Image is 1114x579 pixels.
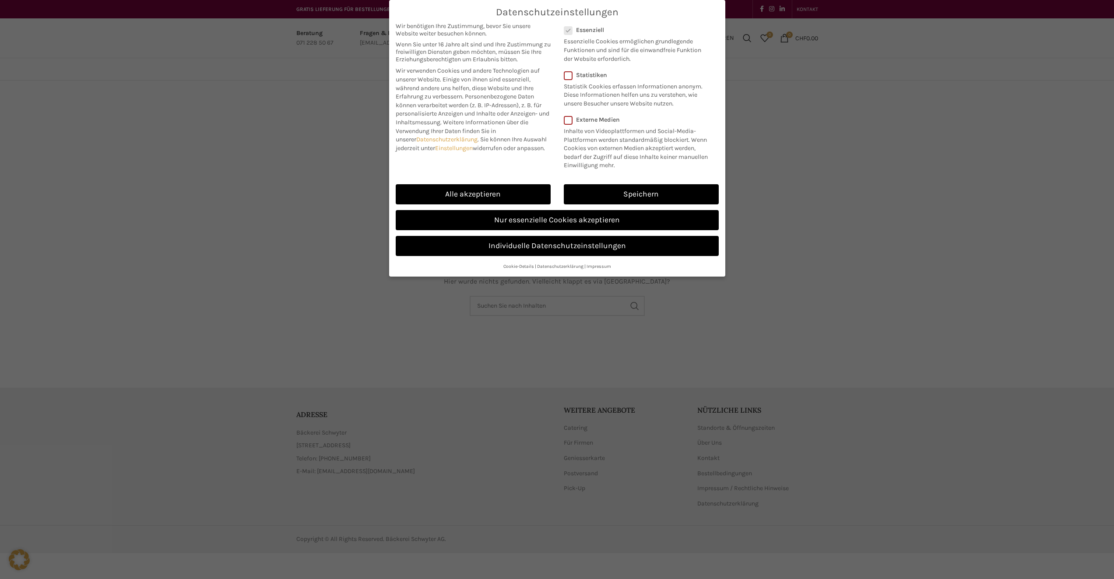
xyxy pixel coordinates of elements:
span: Sie können Ihre Auswahl jederzeit unter widerrufen oder anpassen. [396,136,547,152]
p: Essenzielle Cookies ermöglichen grundlegende Funktionen und sind für die einwandfreie Funktion de... [564,34,707,63]
a: Datenschutzerklärung [537,263,583,269]
span: Weitere Informationen über die Verwendung Ihrer Daten finden Sie in unserer . [396,119,528,143]
span: Personenbezogene Daten können verarbeitet werden (z. B. IP-Adressen), z. B. für personalisierte A... [396,93,549,126]
a: Individuelle Datenschutzeinstellungen [396,236,719,256]
span: Wir verwenden Cookies und andere Technologien auf unserer Website. Einige von ihnen sind essenzie... [396,67,540,100]
label: Externe Medien [564,116,713,123]
p: Statistik Cookies erfassen Informationen anonym. Diese Informationen helfen uns zu verstehen, wie... [564,79,707,108]
a: Cookie-Details [503,263,534,269]
a: Speichern [564,184,719,204]
p: Inhalte von Videoplattformen und Social-Media-Plattformen werden standardmäßig blockiert. Wenn Co... [564,123,713,170]
label: Statistiken [564,71,707,79]
label: Essenziell [564,26,707,34]
span: Datenschutzeinstellungen [496,7,618,18]
a: Impressum [587,263,611,269]
span: Wenn Sie unter 16 Jahre alt sind und Ihre Zustimmung zu freiwilligen Diensten geben möchten, müss... [396,41,551,63]
a: Nur essenzielle Cookies akzeptieren [396,210,719,230]
span: Wir benötigen Ihre Zustimmung, bevor Sie unsere Website weiter besuchen können. [396,22,551,37]
a: Datenschutzerklärung [416,136,478,143]
a: Einstellungen [435,144,473,152]
a: Alle akzeptieren [396,184,551,204]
